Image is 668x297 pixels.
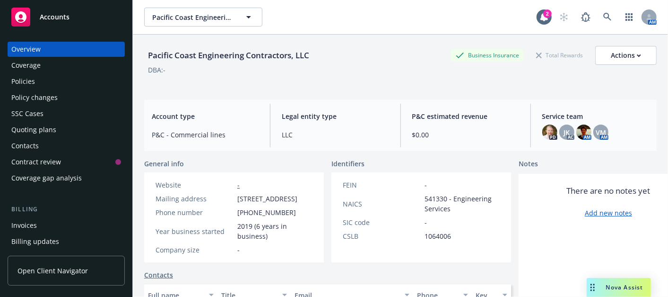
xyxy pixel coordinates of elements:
span: Service team [542,111,649,121]
div: Company size [156,245,234,255]
a: Overview [8,42,125,57]
div: Policy changes [11,90,58,105]
span: P&C estimated revenue [412,111,519,121]
a: Search [598,8,617,27]
div: CSLB [343,231,421,241]
div: Actions [611,46,641,64]
div: FEIN [343,180,421,190]
div: Policies [11,74,35,89]
span: Notes [519,159,538,170]
a: Contacts [8,138,125,153]
span: - [425,217,427,227]
div: Contacts [11,138,39,153]
span: 2019 (6 years in business) [237,221,312,241]
a: Start snowing [555,8,573,27]
span: General info [144,159,184,169]
div: Drag to move [587,278,599,297]
span: - [237,245,240,255]
span: Accounts [40,13,69,21]
div: DBA: - [148,65,165,75]
span: JK [564,127,570,137]
div: Billing updates [11,234,59,249]
a: Contract review [8,154,125,170]
div: Overview [11,42,41,57]
div: Coverage gap analysis [11,171,82,186]
div: Billing [8,205,125,214]
div: Coverage [11,58,41,73]
button: Pacific Coast Engineering Contractors, LLC [144,8,262,27]
span: Identifiers [331,159,364,169]
div: Quoting plans [11,122,56,137]
a: Report a Bug [576,8,595,27]
span: $0.00 [412,130,519,140]
div: SIC code [343,217,421,227]
button: Actions [595,46,657,65]
a: - [237,180,240,189]
a: Billing updates [8,234,125,249]
div: Pacific Coast Engineering Contractors, LLC [144,49,313,62]
a: Accounts [8,4,125,30]
span: [STREET_ADDRESS] [237,194,297,204]
span: [PHONE_NUMBER] [237,207,296,217]
span: Account type [152,111,259,121]
img: photo [576,125,591,140]
span: There are no notes yet [567,185,651,197]
div: Invoices [11,218,37,233]
a: Invoices [8,218,125,233]
div: Total Rewards [531,49,588,61]
a: Quoting plans [8,122,125,137]
span: Pacific Coast Engineering Contractors, LLC [152,12,234,22]
button: Nova Assist [587,278,651,297]
span: P&C - Commercial lines [152,130,259,140]
a: Policy changes [8,90,125,105]
div: Mailing address [156,194,234,204]
img: photo [542,125,557,140]
a: Policies [8,74,125,89]
div: Contract review [11,154,61,170]
span: Nova Assist [606,283,643,291]
a: Coverage [8,58,125,73]
div: Year business started [156,226,234,236]
div: 2 [543,9,552,18]
span: 541330 - Engineering Services [425,194,500,214]
span: Open Client Navigator [17,266,88,276]
span: VM [596,127,606,137]
span: Legal entity type [282,111,389,121]
a: Add new notes [585,208,632,218]
div: Website [156,180,234,190]
div: Business Insurance [451,49,524,61]
div: SSC Cases [11,106,43,121]
span: LLC [282,130,389,140]
a: Switch app [620,8,639,27]
span: - [425,180,427,190]
a: Contacts [144,270,173,280]
span: 1064006 [425,231,451,241]
a: SSC Cases [8,106,125,121]
div: Phone number [156,207,234,217]
div: NAICS [343,199,421,209]
a: Coverage gap analysis [8,171,125,186]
